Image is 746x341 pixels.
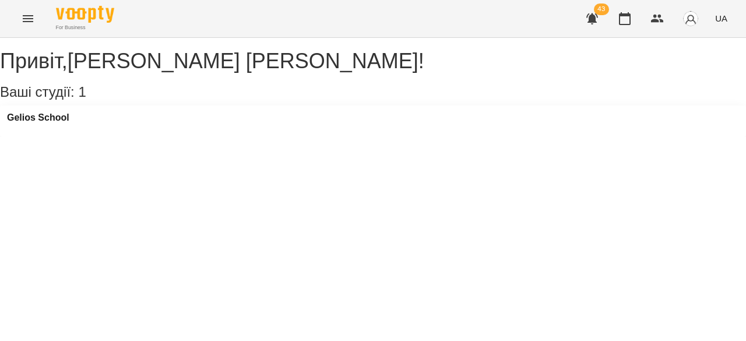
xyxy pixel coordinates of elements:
span: For Business [56,24,114,31]
button: Menu [14,5,42,33]
img: avatar_s.png [682,10,699,27]
button: UA [710,8,732,29]
span: UA [715,12,727,24]
a: Gelios School [7,113,69,123]
span: 1 [78,84,86,100]
span: 43 [594,3,609,15]
img: Voopty Logo [56,6,114,23]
